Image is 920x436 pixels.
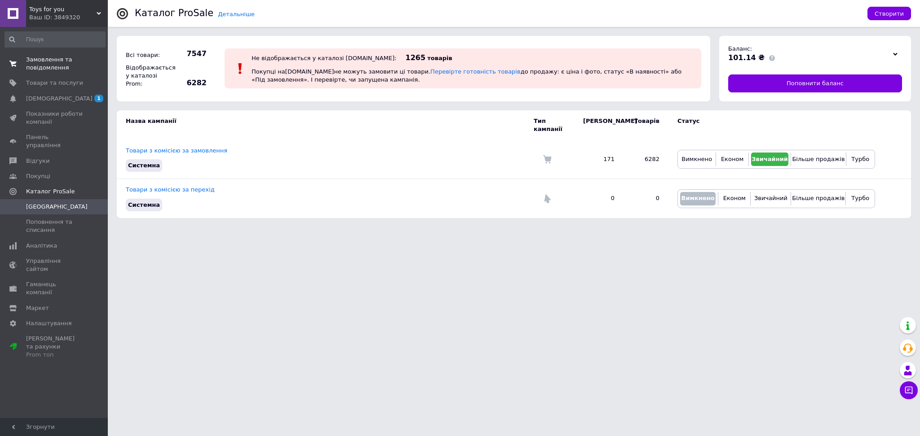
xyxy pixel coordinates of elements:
[175,49,207,59] span: 7547
[680,153,713,166] button: Вимкнено
[128,162,160,169] span: Системна
[851,195,869,201] span: Турбо
[728,45,752,52] span: Баланс:
[128,201,160,208] span: Системна
[135,9,213,18] div: Каталог ProSale
[26,351,83,359] div: Prom топ
[94,95,103,102] span: 1
[624,179,668,218] td: 0
[26,280,83,296] span: Гаманець компанії
[26,56,83,72] span: Замовлення та повідомлення
[26,257,83,273] span: Управління сайтом
[29,5,97,13] span: Toys for you
[681,195,714,201] span: Вимкнено
[26,218,83,234] span: Поповнення та списання
[753,192,788,205] button: Звичайний
[124,61,173,91] div: Відображається у каталозі Prom:
[624,110,668,140] td: Товарів
[26,157,49,165] span: Відгуки
[543,194,552,203] img: Комісія за перехід
[26,110,83,126] span: Показники роботи компанії
[787,79,844,87] span: Поповнити баланс
[723,195,746,201] span: Економ
[126,147,227,154] a: Товари з комісією за замовлення
[430,68,521,75] a: Перевірте готовність товарів
[427,55,452,61] span: товарів
[624,140,668,179] td: 6282
[26,133,83,149] span: Панель управління
[721,192,748,205] button: Економ
[721,156,743,162] span: Економ
[26,242,57,250] span: Аналітика
[26,335,83,359] span: [PERSON_NAME] та рахунки
[26,172,50,180] span: Покупці
[728,74,902,92] a: Поповнити баланс
[26,319,72,327] span: Налаштування
[26,187,75,196] span: Каталог ProSale
[234,62,247,75] img: :exclamation:
[29,13,108,22] div: Ваш ID: 3849320
[849,153,872,166] button: Турбо
[4,31,106,48] input: Пошук
[534,110,574,140] td: Тип кампанії
[252,68,681,83] span: Покупці на [DOMAIN_NAME] не можуть замовити ці товари. до продажу: є ціна і фото, статус «В наявн...
[126,186,215,193] a: Товари з комісією за перехід
[718,153,746,166] button: Економ
[867,7,911,20] button: Створити
[175,78,207,88] span: 6282
[117,110,534,140] td: Назва кампанії
[26,203,88,211] span: [GEOGRAPHIC_DATA]
[680,192,716,205] button: Вимкнено
[792,195,845,201] span: Більше продажів
[26,304,49,312] span: Маркет
[751,153,789,166] button: Звичайний
[875,10,904,17] span: Створити
[543,155,552,164] img: Комісія за замовлення
[681,156,712,162] span: Вимкнено
[754,195,787,201] span: Звичайний
[792,156,845,162] span: Більше продажів
[668,110,875,140] td: Статус
[793,153,843,166] button: Більше продажів
[26,79,83,87] span: Товари та послуги
[851,156,869,162] span: Турбо
[574,140,624,179] td: 171
[728,53,765,62] span: 101.14 ₴
[252,55,397,61] div: Не відображається у каталозі [DOMAIN_NAME]:
[752,156,788,162] span: Звичайний
[900,381,918,399] button: Чат з покупцем
[124,49,173,61] div: Всі товари:
[793,192,843,205] button: Більше продажів
[574,110,624,140] td: [PERSON_NAME]
[574,179,624,218] td: 0
[406,53,426,62] span: 1265
[218,11,255,17] a: Детальніше
[848,192,872,205] button: Турбо
[26,95,93,103] span: [DEMOGRAPHIC_DATA]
